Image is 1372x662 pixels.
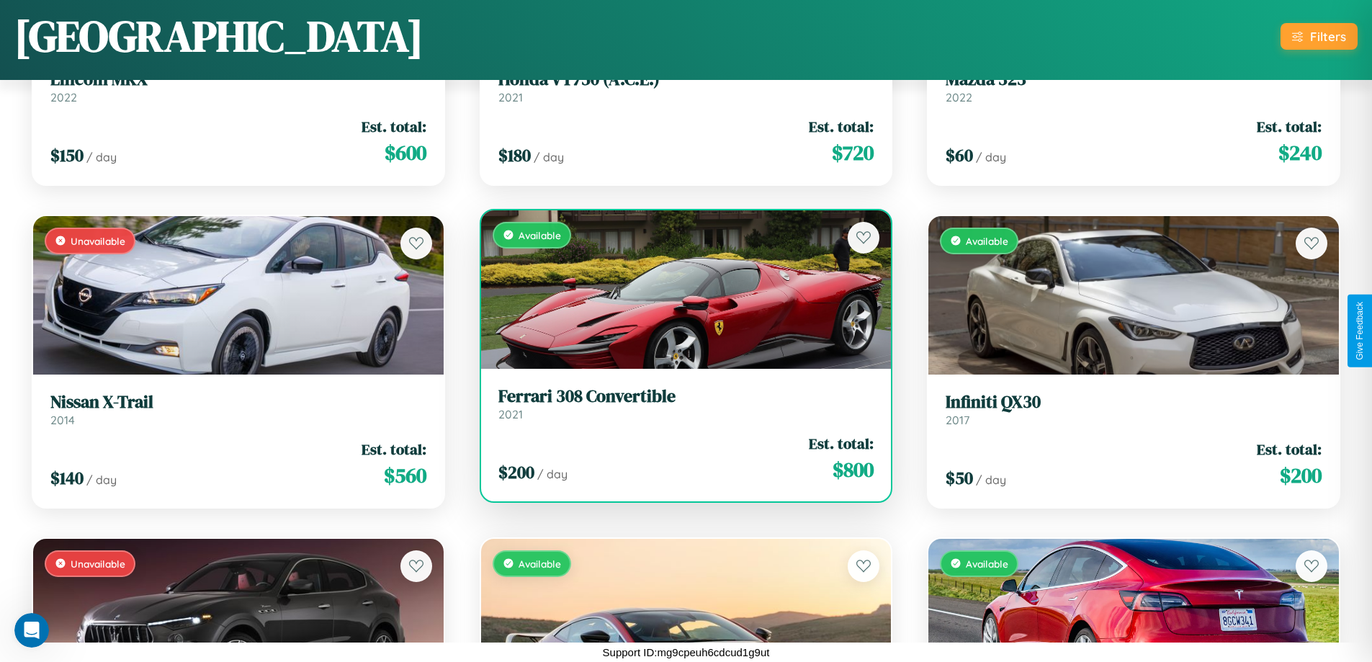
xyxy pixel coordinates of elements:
h3: Nissan X-Trail [50,392,426,413]
a: Infiniti QX302017 [946,392,1322,427]
span: Available [966,558,1008,570]
span: Est. total: [362,439,426,460]
span: $ 200 [1280,461,1322,490]
span: Available [519,558,561,570]
a: Honda VT750 (A.C.E.)2021 [498,69,874,104]
span: $ 60 [946,143,973,167]
a: Nissan X-Trail2014 [50,392,426,427]
span: / day [976,150,1006,164]
span: Est. total: [809,116,874,137]
span: $ 50 [946,466,973,490]
a: Mazda 3232022 [946,69,1322,104]
span: Est. total: [809,433,874,454]
span: Unavailable [71,558,125,570]
span: $ 800 [833,455,874,484]
span: $ 240 [1278,138,1322,167]
h3: Lincoln MKX [50,69,426,90]
a: Lincoln MKX2022 [50,69,426,104]
a: Ferrari 308 Convertible2021 [498,386,874,421]
span: / day [976,473,1006,487]
span: Available [519,229,561,241]
span: Est. total: [1257,439,1322,460]
span: 2021 [498,407,523,421]
span: / day [86,150,117,164]
h3: Honda VT750 (A.C.E.) [498,69,874,90]
span: $ 600 [385,138,426,167]
h1: [GEOGRAPHIC_DATA] [14,6,423,66]
span: $ 140 [50,466,84,490]
span: $ 150 [50,143,84,167]
div: Give Feedback [1355,302,1365,360]
span: 2022 [50,90,77,104]
span: / day [86,473,117,487]
div: Filters [1310,29,1346,44]
span: $ 180 [498,143,531,167]
span: 2021 [498,90,523,104]
h3: Ferrari 308 Convertible [498,386,874,407]
h3: Infiniti QX30 [946,392,1322,413]
p: Support ID: mg9cpeuh6cdcud1g9ut [603,643,770,662]
span: Unavailable [71,235,125,247]
span: Est. total: [1257,116,1322,137]
span: 2017 [946,413,969,427]
iframe: Intercom live chat [14,613,49,648]
span: $ 560 [384,461,426,490]
span: / day [534,150,564,164]
span: 2022 [946,90,972,104]
span: $ 720 [832,138,874,167]
span: 2014 [50,413,75,427]
h3: Mazda 323 [946,69,1322,90]
span: $ 200 [498,460,534,484]
button: Filters [1281,23,1358,50]
span: / day [537,467,568,481]
span: Est. total: [362,116,426,137]
span: Available [966,235,1008,247]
